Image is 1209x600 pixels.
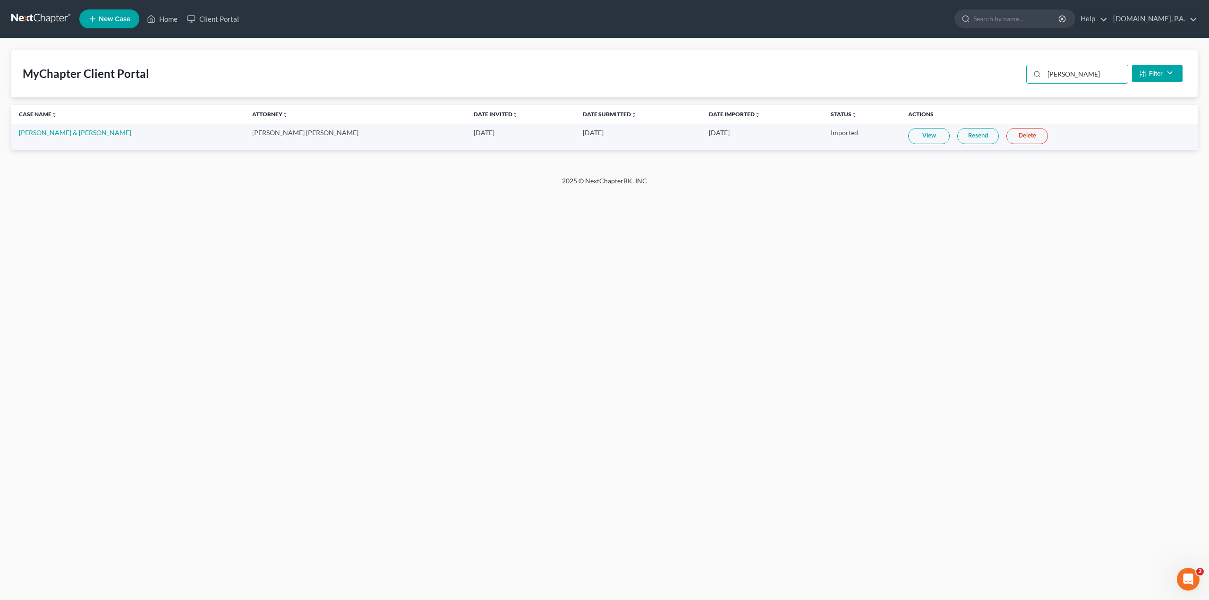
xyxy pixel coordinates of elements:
[142,10,182,27] a: Home
[583,129,604,137] span: [DATE]
[583,111,637,118] a: Date Submittedunfold_more
[957,128,999,144] a: Resend
[823,124,901,150] td: Imported
[1044,65,1128,83] input: Search...
[755,112,760,118] i: unfold_more
[709,129,730,137] span: [DATE]
[1006,128,1048,144] a: Delete
[908,128,950,144] a: View
[282,112,288,118] i: unfold_more
[51,112,57,118] i: unfold_more
[1132,65,1183,82] button: Filter
[1076,10,1107,27] a: Help
[335,176,874,193] div: 2025 © NextChapterBK, INC
[182,10,244,27] a: Client Portal
[851,112,857,118] i: unfold_more
[252,111,288,118] a: Attorneyunfold_more
[19,111,57,118] a: Case Nameunfold_more
[901,105,1198,124] th: Actions
[474,111,518,118] a: Date Invitedunfold_more
[631,112,637,118] i: unfold_more
[831,111,857,118] a: Statusunfold_more
[709,111,760,118] a: Date Importedunfold_more
[1108,10,1197,27] a: [DOMAIN_NAME], P.A.
[474,129,494,137] span: [DATE]
[1177,568,1200,591] iframe: Intercom live chat
[1196,568,1204,575] span: 2
[512,112,518,118] i: unfold_more
[973,10,1060,27] input: Search by name...
[245,124,467,150] td: [PERSON_NAME] [PERSON_NAME]
[23,66,149,81] div: MyChapter Client Portal
[19,129,131,137] a: [PERSON_NAME] & [PERSON_NAME]
[99,16,130,23] span: New Case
